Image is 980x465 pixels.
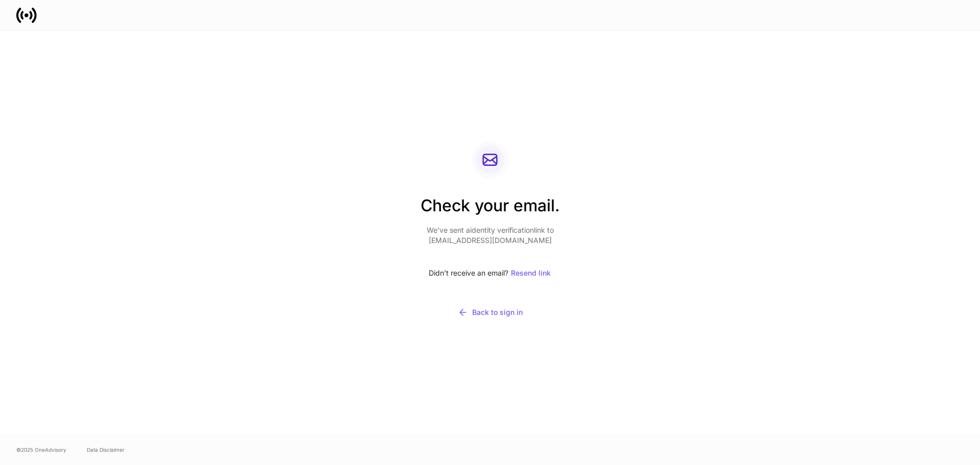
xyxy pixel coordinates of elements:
[421,225,560,246] p: We’ve sent a identity verification link to [EMAIL_ADDRESS][DOMAIN_NAME]
[421,262,560,284] div: Didn’t receive an email?
[511,270,551,277] div: Resend link
[458,307,523,317] div: Back to sign in
[421,301,560,324] button: Back to sign in
[421,194,560,225] h2: Check your email.
[510,262,551,284] button: Resend link
[16,446,66,454] span: © 2025 OneAdvisory
[87,446,125,454] a: Data Disclaimer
